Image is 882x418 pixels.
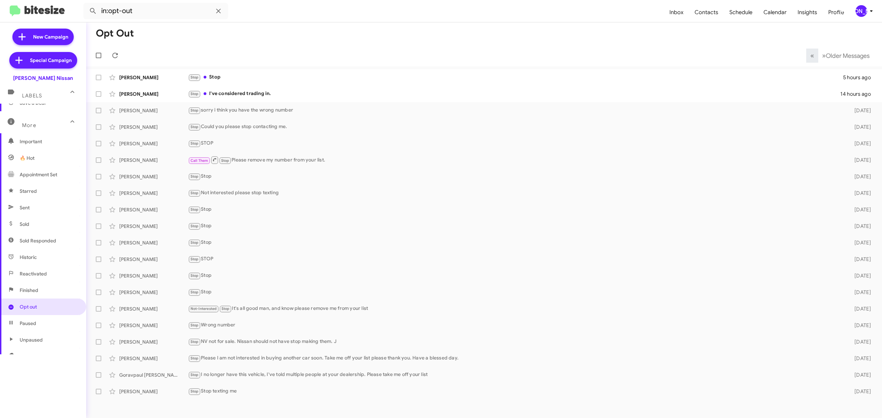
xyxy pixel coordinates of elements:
[841,107,876,114] div: [DATE]
[188,173,841,180] div: Stop
[33,33,68,40] span: New Campaign
[191,323,199,327] span: Stop
[119,305,188,312] div: [PERSON_NAME]
[119,388,188,395] div: [PERSON_NAME]
[188,272,841,280] div: Stop
[807,49,874,63] nav: Page navigation example
[20,254,37,261] span: Historic
[191,158,208,163] span: Call Them
[855,5,867,17] div: [PERSON_NAME]
[20,204,30,211] span: Sent
[724,2,758,22] a: Schedule
[188,106,841,114] div: sorry i think you have the wrong number
[841,206,876,213] div: [DATE]
[841,355,876,362] div: [DATE]
[22,93,42,99] span: Labels
[20,287,38,294] span: Finished
[823,2,850,22] a: Profile
[119,289,188,296] div: [PERSON_NAME]
[119,338,188,345] div: [PERSON_NAME]
[689,2,724,22] a: Contacts
[119,206,188,213] div: [PERSON_NAME]
[841,223,876,230] div: [DATE]
[119,223,188,230] div: [PERSON_NAME]
[191,339,199,344] span: Stop
[664,2,689,22] a: Inbox
[818,49,874,63] button: Next
[188,156,841,164] div: Please remove my number from your list.
[188,73,841,81] div: Stop
[850,5,874,17] button: [PERSON_NAME]
[191,108,199,113] span: Stop
[188,206,841,213] div: Stop
[222,306,230,311] span: Stop
[810,51,814,60] span: «
[119,239,188,246] div: [PERSON_NAME]
[188,288,841,296] div: Stop
[826,52,870,60] span: Older Messages
[119,355,188,362] div: [PERSON_NAME]
[20,155,34,161] span: 🔥 Hot
[758,2,792,22] a: Calendar
[191,257,199,261] span: Stop
[20,270,47,277] span: Reactivated
[188,371,841,379] div: I no longer have this vehicle, I've told multiple people at your dealership. Please take me off y...
[191,306,217,311] span: Not-Interested
[191,273,199,278] span: Stop
[841,372,876,378] div: [DATE]
[191,389,199,394] span: Stop
[841,173,876,180] div: [DATE]
[20,171,57,178] span: Appointment Set
[22,122,36,128] span: More
[119,322,188,329] div: [PERSON_NAME]
[841,388,876,395] div: [DATE]
[188,123,841,131] div: Could you please stop contacting me.
[841,157,876,164] div: [DATE]
[841,239,876,246] div: [DATE]
[191,174,199,179] span: Stop
[188,189,841,197] div: Not interested please stop texting
[191,207,199,212] span: Stop
[841,124,876,130] div: [DATE]
[119,124,188,130] div: [PERSON_NAME]
[191,356,199,360] span: Stop
[191,75,199,80] span: Stop
[20,320,36,327] span: Paused
[188,387,841,395] div: Stop texting me
[792,2,823,22] a: Insights
[188,139,841,147] div: STOP
[20,303,37,310] span: Opt out
[119,91,188,97] div: [PERSON_NAME]
[841,256,876,263] div: [DATE]
[188,239,841,247] div: Stop
[841,289,876,296] div: [DATE]
[806,49,818,63] button: Previous
[119,157,188,164] div: [PERSON_NAME]
[191,191,199,195] span: Stop
[841,272,876,279] div: [DATE]
[191,224,199,228] span: Stop
[188,338,841,346] div: NV not for sale. Nissan should not have stop making them. J
[188,305,841,313] div: It's all good man, and know please remove me from your list
[119,107,188,114] div: [PERSON_NAME]
[119,173,188,180] div: [PERSON_NAME]
[841,140,876,147] div: [DATE]
[20,353,43,360] span: Phone Call
[30,57,72,64] span: Special Campaign
[12,29,74,45] a: New Campaign
[119,190,188,197] div: [PERSON_NAME]
[840,91,876,97] div: 14 hours ago
[188,90,840,98] div: I've considered trading in.
[20,188,37,195] span: Starred
[841,322,876,329] div: [DATE]
[191,141,199,146] span: Stop
[841,338,876,345] div: [DATE]
[96,28,134,39] h1: Opt Out
[188,321,841,329] div: Wrong number
[119,372,188,378] div: Goravpaul [PERSON_NAME]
